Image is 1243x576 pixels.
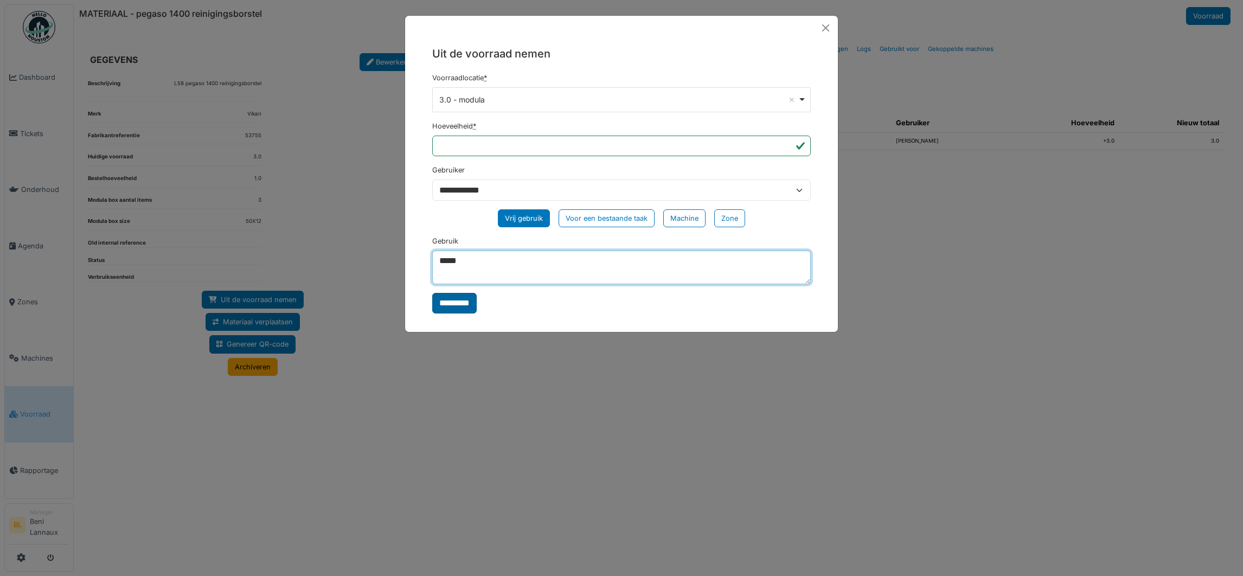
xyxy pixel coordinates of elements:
[786,94,797,105] button: Remove item: '124326'
[432,46,811,62] h5: Uit de voorraad nemen
[432,73,487,83] label: Voorraadlocatie
[818,20,834,36] button: Close
[714,209,745,227] div: Zone
[439,94,798,105] div: 3.0 - modula
[559,209,655,227] div: Voor een bestaande taak
[432,165,465,175] label: Gebruiker
[484,74,487,82] abbr: Verplicht
[432,121,476,131] label: Hoeveelheid
[498,209,550,227] div: Vrij gebruik
[473,122,476,130] abbr: Verplicht
[432,236,458,246] label: Gebruik
[663,209,706,227] div: Machine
